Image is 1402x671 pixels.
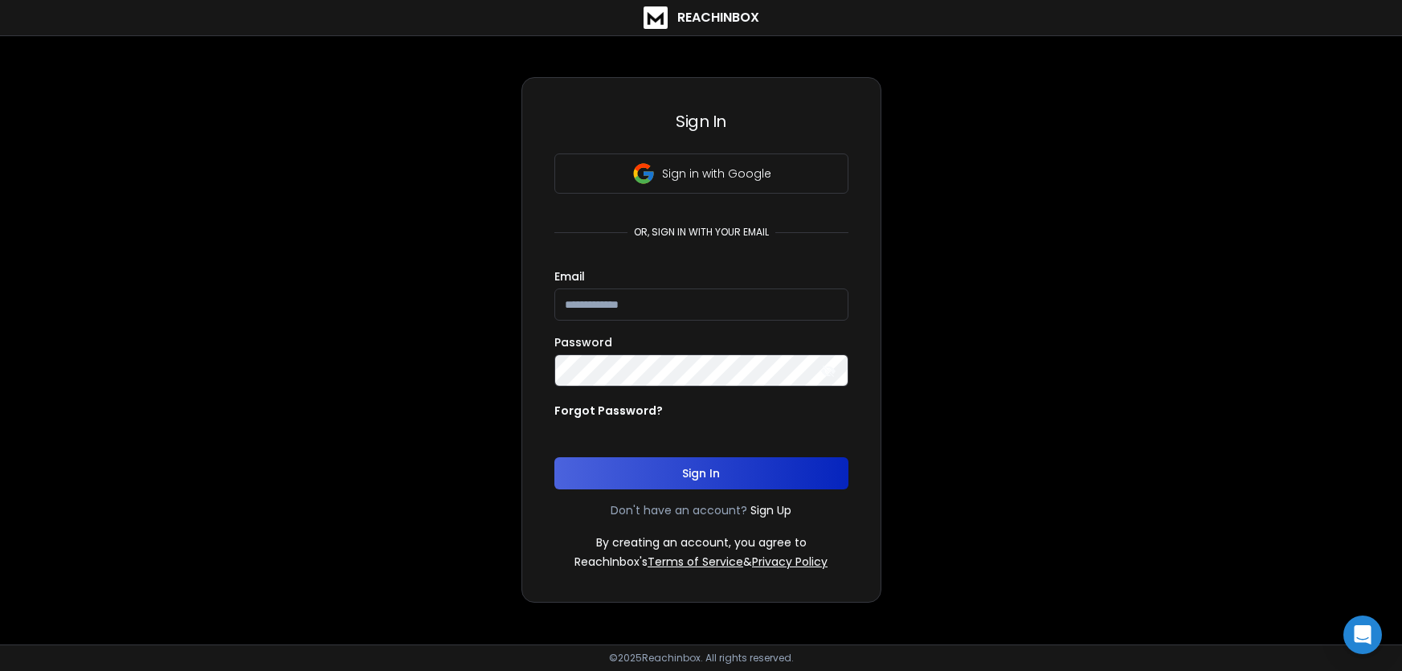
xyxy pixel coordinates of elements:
[554,403,663,419] p: Forgot Password?
[644,6,668,29] img: logo
[609,652,794,665] p: © 2025 Reachinbox. All rights reserved.
[750,502,791,518] a: Sign Up
[574,554,828,570] p: ReachInbox's &
[554,457,848,489] button: Sign In
[554,271,585,282] label: Email
[596,534,807,550] p: By creating an account, you agree to
[554,110,848,133] h3: Sign In
[662,166,771,182] p: Sign in with Google
[627,226,775,239] p: or, sign in with your email
[752,554,828,570] a: Privacy Policy
[1343,616,1382,654] div: Open Intercom Messenger
[554,153,848,194] button: Sign in with Google
[554,337,612,348] label: Password
[611,502,747,518] p: Don't have an account?
[648,554,743,570] a: Terms of Service
[644,6,759,29] a: ReachInbox
[677,8,759,27] h1: ReachInbox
